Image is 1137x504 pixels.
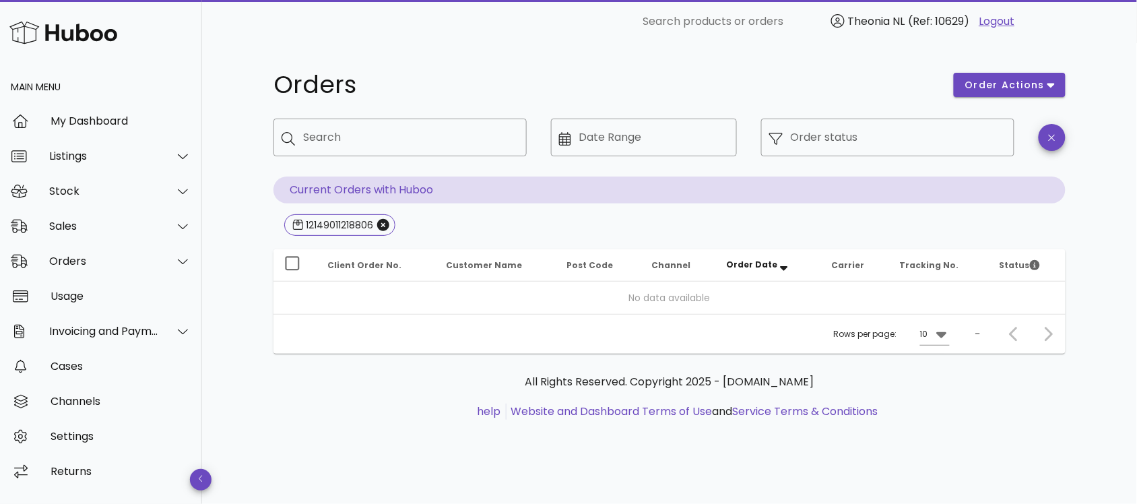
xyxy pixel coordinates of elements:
th: Order Date: Sorted descending. Activate to remove sorting. [716,249,821,282]
div: Channels [51,395,191,408]
li: and [507,404,878,420]
div: Rows per page: [834,315,950,354]
a: Website and Dashboard Terms of Use [511,404,713,419]
div: Stock [49,185,159,197]
div: Orders [49,255,159,267]
span: Tracking No. [899,259,959,271]
span: Theonia NL [848,13,905,29]
span: order actions [965,78,1045,92]
span: Post Code [567,259,614,271]
span: Channel [651,259,690,271]
h1: Orders [273,73,938,97]
a: help [478,404,501,419]
div: Usage [51,290,191,303]
span: Client Order No. [327,259,401,271]
div: Listings [49,150,159,162]
th: Post Code [556,249,641,282]
a: Logout [979,13,1015,30]
div: Invoicing and Payments [49,325,159,338]
div: Sales [49,220,159,232]
span: Order Date [727,259,778,270]
img: Huboo Logo [9,18,117,47]
th: Client Order No. [317,249,435,282]
span: (Ref: 10629) [909,13,970,29]
p: All Rights Reserved. Copyright 2025 - [DOMAIN_NAME] [284,374,1055,390]
button: Close [377,219,389,231]
span: Carrier [832,259,865,271]
th: Status [989,249,1066,282]
th: Customer Name [435,249,556,282]
td: No data available [273,282,1066,314]
div: 10Rows per page: [920,323,950,345]
th: Tracking No. [888,249,989,282]
span: Status [1000,259,1040,271]
p: Current Orders with Huboo [273,177,1066,203]
div: 12149011218806 [303,218,373,232]
a: Service Terms & Conditions [733,404,878,419]
th: Carrier [821,249,888,282]
button: order actions [954,73,1066,97]
div: – [975,328,981,340]
div: My Dashboard [51,115,191,127]
div: Returns [51,465,191,478]
div: 10 [920,328,928,340]
th: Channel [641,249,716,282]
span: Customer Name [446,259,522,271]
div: Settings [51,430,191,443]
div: Cases [51,360,191,373]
